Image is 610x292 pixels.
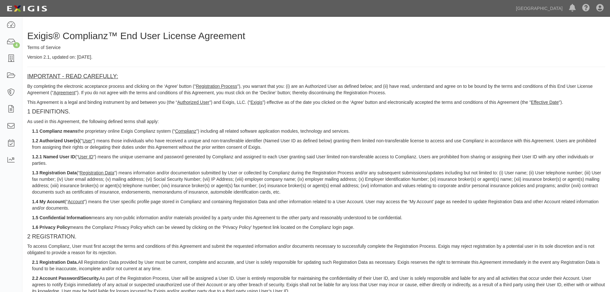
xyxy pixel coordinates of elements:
[177,100,209,105] u: Authorized User
[27,54,605,60] p: Version 2.1, updated on: [DATE].
[32,138,605,150] p: (" ") means those individuals who have received a unique and non-transferable identifier (Named U...
[32,260,78,265] strong: 2.1 Registration Data.
[32,215,91,220] strong: 1.5 Confidential Information
[27,73,118,79] u: IMPORTANT - READ CAREFULLY:
[27,243,605,256] p: To access Complianz, User must first accept the terms and conditions of this Agreement and submit...
[80,170,114,175] u: Registration Data
[32,129,77,134] strong: 1.1 Complianz means
[32,214,605,221] p: means any non-public information and/or materials provided by a party under this Agreement to the...
[32,170,605,195] p: (“ ”) means information and/or documentation submitted by User or collected by Complianz during t...
[32,138,79,143] strong: 1.2 Authorized User(s)
[513,2,566,15] a: [GEOGRAPHIC_DATA]
[27,99,605,105] p: This Agreement is a legal and binding instrument by and between you (the “ ”) and Exigis, LLC. (“...
[27,234,605,240] h4: 2 REGISTRATION.
[250,100,262,105] u: Exigis
[32,154,605,166] p: (“ ”) means the unique username and password generated by Complianz and assigned to each User gra...
[5,3,49,14] img: logo-5460c22ac91f19d4615b14bd174203de0afe785f0fc80cf4dbbc73dc1793850b.png
[27,109,605,115] h4: 1 DEFINITIONS.
[531,100,559,105] u: Effective Date
[32,276,100,281] strong: 2.2 Account Password/Security.
[175,129,196,134] u: Complianz
[78,154,93,159] u: User ID
[53,90,75,95] u: Agreement
[32,225,70,230] strong: 1.6 Privacy Policy
[582,4,590,12] i: Help Center - Complianz
[32,198,605,211] p: (“ ”) means the User specific profile page stored in Complianz and containing Registration Data a...
[68,199,84,204] u: Account
[32,259,605,272] p: All Registration Data provided by User must be current, complete and accurate, and User is solely...
[32,199,65,204] strong: 1.4 My Account
[27,30,605,41] h2: Exigis® Complianz™ End User License Agreement
[32,170,77,175] strong: 1.3 Registration Data
[32,224,605,230] p: means the Complianz Privacy Policy which can be viewed by clicking on the ‘Privacy Policy’ hypert...
[27,118,605,125] p: As used in this Agreement, the following defined terms shall apply:
[27,44,605,51] p: Terms of Service
[13,42,20,48] div: 4
[196,84,237,89] u: Registration Process
[83,138,92,143] u: User
[32,154,75,159] strong: 1.2.1 Named User ID
[27,83,605,96] p: By completing the electronic acceptance process and clicking on the ‘Agree’ button (" "), you war...
[32,128,605,134] p: the proprietary online Exigis Complianz system (“ ”) including all related software application m...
